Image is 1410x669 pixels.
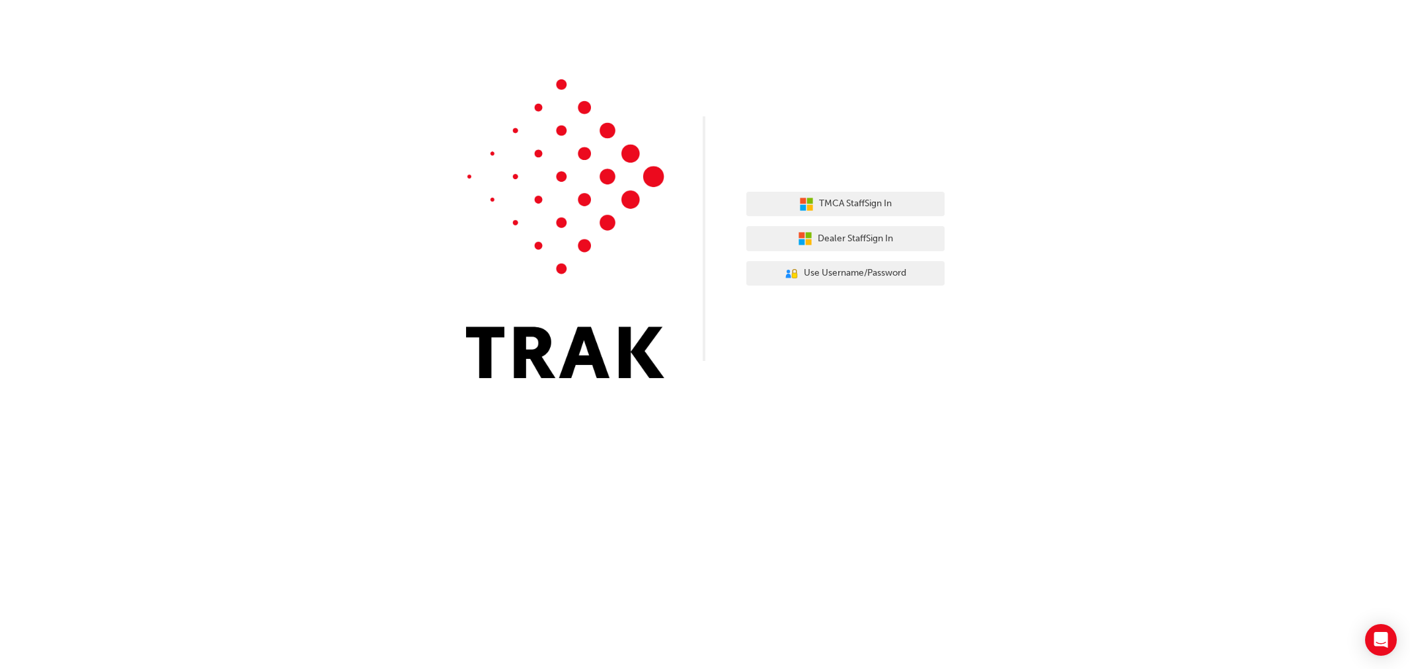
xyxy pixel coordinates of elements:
[818,231,893,247] span: Dealer Staff Sign In
[1365,624,1397,656] div: Open Intercom Messenger
[746,261,945,286] button: Use Username/Password
[746,226,945,251] button: Dealer StaffSign In
[804,266,906,281] span: Use Username/Password
[466,79,664,378] img: Trak
[746,192,945,217] button: TMCA StaffSign In
[819,196,892,212] span: TMCA Staff Sign In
